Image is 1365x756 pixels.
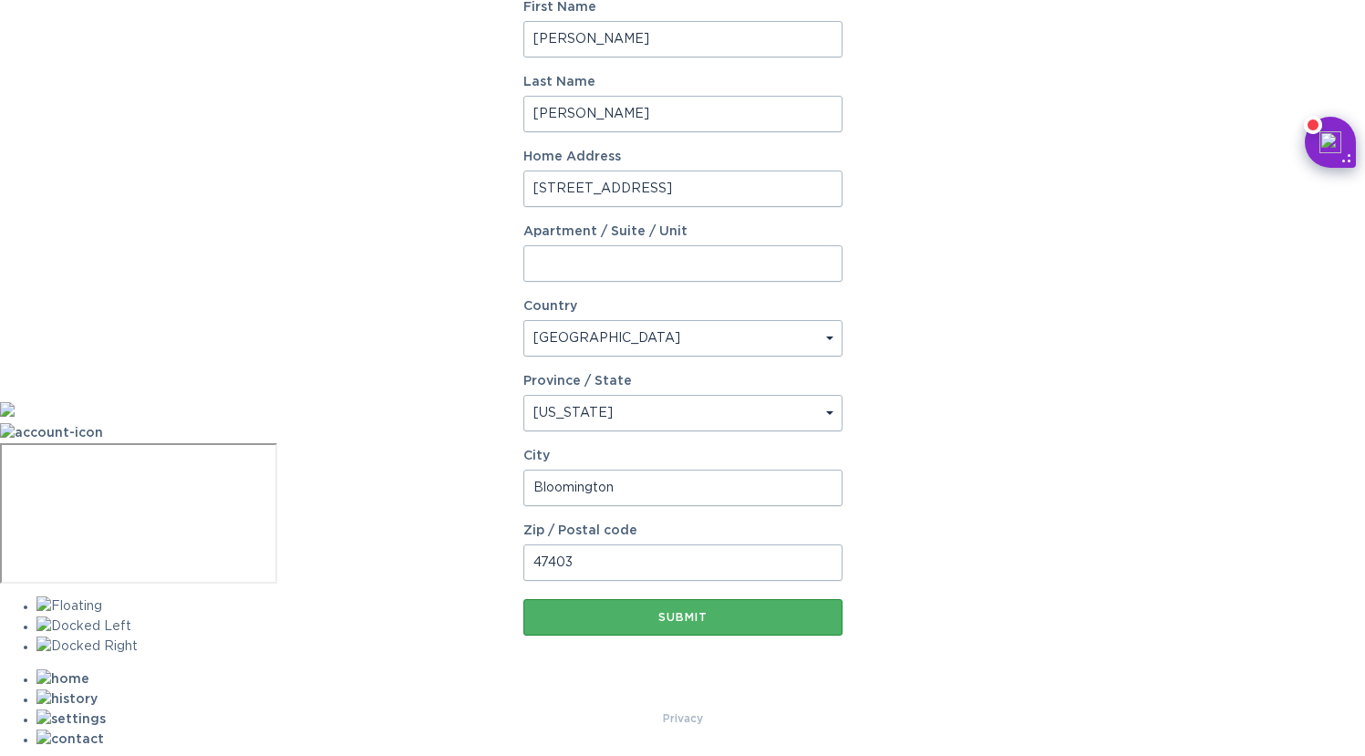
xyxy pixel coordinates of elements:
[36,596,102,616] img: Floating
[523,1,843,14] label: First Name
[523,300,577,313] label: Country
[36,730,104,750] img: Contact
[523,599,843,636] button: Submit
[523,225,843,238] label: Apartment / Suite / Unit
[523,76,843,88] label: Last Name
[36,709,106,730] img: Settings
[36,616,131,637] img: Docked Left
[523,450,843,462] label: City
[36,669,89,689] img: Home
[533,612,833,623] div: Submit
[36,689,98,709] img: History
[523,375,632,388] label: Province / State
[523,524,843,537] label: Zip / Postal code
[663,709,703,729] a: Privacy Policy & Terms of Use
[523,150,843,163] label: Home Address
[36,637,138,657] img: Docked Right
